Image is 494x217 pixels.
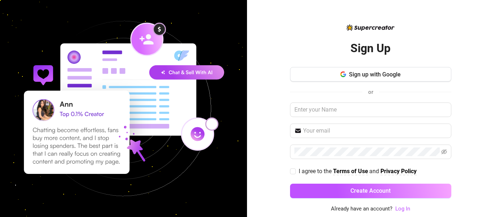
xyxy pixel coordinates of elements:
[290,184,451,198] button: Create Account
[333,168,368,175] a: Terms of Use
[346,24,395,31] img: logo-BBDzfeDw.svg
[350,187,391,194] span: Create Account
[350,41,391,56] h2: Sign Up
[290,67,451,82] button: Sign up with Google
[380,168,417,175] strong: Privacy Policy
[395,205,410,213] a: Log In
[349,71,401,78] span: Sign up with Google
[368,89,373,95] span: or
[299,168,333,175] span: I agree to the
[333,168,368,175] strong: Terms of Use
[380,168,417,175] a: Privacy Policy
[331,205,392,213] span: Already have an account?
[441,149,447,155] span: eye-invisible
[369,168,380,175] span: and
[290,103,451,117] input: Enter your Name
[303,126,447,135] input: Your email
[395,205,410,212] a: Log In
